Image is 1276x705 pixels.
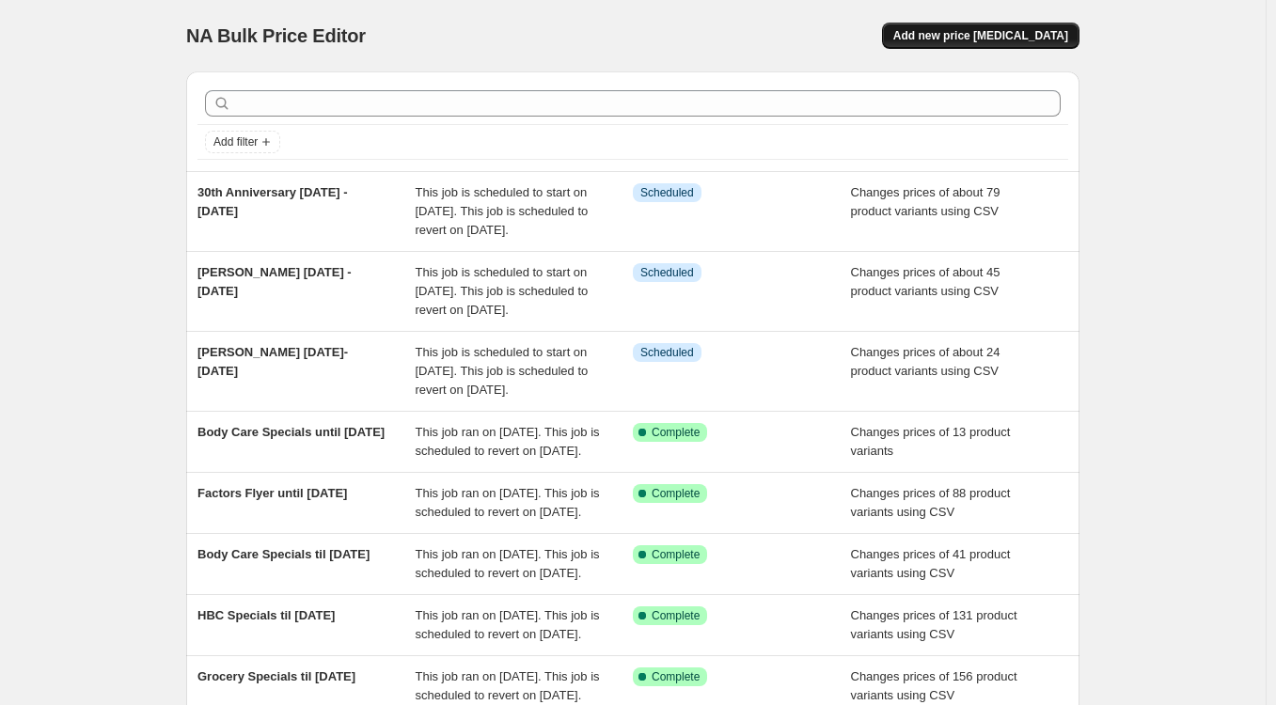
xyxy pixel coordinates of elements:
span: This job is scheduled to start on [DATE]. This job is scheduled to revert on [DATE]. [416,185,589,237]
span: Complete [652,425,700,440]
span: This job ran on [DATE]. This job is scheduled to revert on [DATE]. [416,486,600,519]
span: This job ran on [DATE]. This job is scheduled to revert on [DATE]. [416,425,600,458]
button: Add filter [205,131,280,153]
span: Grocery Specials til [DATE] [197,669,355,683]
span: Factors Flyer until [DATE] [197,486,347,500]
span: Changes prices of 156 product variants using CSV [851,669,1017,702]
button: Add new price [MEDICAL_DATA] [882,23,1079,49]
span: HBC Specials til [DATE] [197,608,335,622]
span: Changes prices of 131 product variants using CSV [851,608,1017,641]
span: 30th Anniversary [DATE] - [DATE] [197,185,348,218]
span: Complete [652,547,700,562]
span: Scheduled [640,265,694,280]
span: Changes prices of 13 product variants [851,425,1011,458]
span: Body Care Specials til [DATE] [197,547,370,561]
span: Complete [652,669,700,684]
span: This job is scheduled to start on [DATE]. This job is scheduled to revert on [DATE]. [416,345,589,397]
span: [PERSON_NAME] [DATE] - [DATE] [197,265,352,298]
span: Scheduled [640,345,694,360]
span: This job ran on [DATE]. This job is scheduled to revert on [DATE]. [416,608,600,641]
span: Complete [652,486,700,501]
span: Changes prices of 41 product variants using CSV [851,547,1011,580]
span: Changes prices of 88 product variants using CSV [851,486,1011,519]
span: Body Care Specials until [DATE] [197,425,385,439]
span: Changes prices of about 24 product variants using CSV [851,345,1000,378]
span: NA Bulk Price Editor [186,25,366,46]
span: This job ran on [DATE]. This job is scheduled to revert on [DATE]. [416,547,600,580]
span: Add filter [213,134,258,149]
span: This job ran on [DATE]. This job is scheduled to revert on [DATE]. [416,669,600,702]
span: Changes prices of about 79 product variants using CSV [851,185,1000,218]
span: Complete [652,608,700,623]
span: [PERSON_NAME] [DATE]- [DATE] [197,345,348,378]
span: This job is scheduled to start on [DATE]. This job is scheduled to revert on [DATE]. [416,265,589,317]
span: Scheduled [640,185,694,200]
span: Changes prices of about 45 product variants using CSV [851,265,1000,298]
span: Add new price [MEDICAL_DATA] [893,28,1068,43]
